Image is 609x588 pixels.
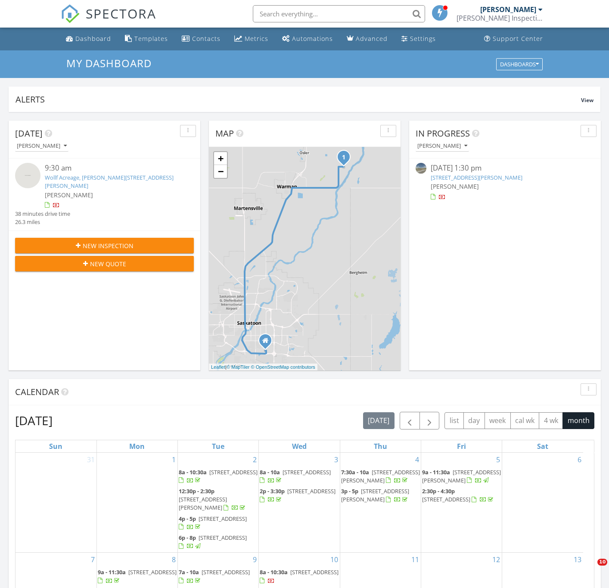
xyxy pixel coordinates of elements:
a: Go to September 2, 2025 [251,453,258,467]
span: [STREET_ADDRESS] [287,487,336,495]
span: [PERSON_NAME] [431,182,479,190]
span: [STREET_ADDRESS][PERSON_NAME] [422,468,501,484]
a: Support Center [481,31,547,47]
div: Dashboard [75,34,111,43]
button: New Inspection [15,238,194,253]
button: Previous month [400,412,420,429]
a: Advanced [343,31,391,47]
span: 8a - 10:30a [260,568,288,576]
a: 2:30p - 4:30p [STREET_ADDRESS] [422,486,501,505]
a: © OpenStreetMap contributors [251,364,315,370]
a: 6p - 8p [STREET_ADDRESS] [179,534,247,550]
a: Automations (Basic) [279,31,336,47]
a: Monday [127,440,146,452]
a: 3p - 5p [STREET_ADDRESS][PERSON_NAME] [341,487,409,503]
a: Go to September 11, 2025 [410,553,421,566]
td: Go to September 1, 2025 [96,453,177,553]
a: 9a - 11:30a [STREET_ADDRESS] [98,567,177,586]
div: 9:30 am [45,163,179,174]
i: 1 [342,155,345,161]
span: In Progress [416,128,470,139]
button: Next month [419,412,440,429]
span: 7a - 10a [179,568,199,576]
span: SPECTORA [86,4,156,22]
a: 9a - 11:30a [STREET_ADDRESS][PERSON_NAME] [422,467,501,486]
button: day [463,412,485,429]
div: Dashboards [500,61,539,67]
a: 9:30 am Wollf Acreage, [PERSON_NAME][STREET_ADDRESS][PERSON_NAME] [PERSON_NAME] 38 minutes drive ... [15,163,194,226]
a: 8a - 10:30a [STREET_ADDRESS] [179,468,258,484]
a: 12:30p - 2:30p [STREET_ADDRESS][PERSON_NAME] [179,487,247,511]
a: Wednesday [290,440,308,452]
div: Templates [134,34,168,43]
a: Saturday [535,440,550,452]
button: list [444,412,464,429]
div: [DATE] 1:30 pm [431,163,580,174]
td: Go to September 2, 2025 [178,453,259,553]
div: Wollf Acreage, Corman Park Rm 344, SK S0K3A0 [344,157,349,162]
a: 9a - 11:30a [STREET_ADDRESS][PERSON_NAME] [422,468,501,484]
a: 9a - 11:30a [STREET_ADDRESS] [98,568,177,584]
a: © MapTiler [227,364,250,370]
a: SPECTORA [61,12,156,30]
h2: [DATE] [15,412,53,429]
button: Dashboards [496,58,543,70]
a: Go to September 9, 2025 [251,553,258,566]
div: Contacts [192,34,221,43]
span: 8a - 10a [260,468,280,476]
span: [STREET_ADDRESS] [199,515,247,523]
a: [STREET_ADDRESS][PERSON_NAME] [431,174,522,181]
span: [STREET_ADDRESS] [199,534,247,541]
td: Go to August 31, 2025 [16,453,96,553]
span: [STREET_ADDRESS] [128,568,177,576]
a: [DATE] 1:30 pm [STREET_ADDRESS][PERSON_NAME] [PERSON_NAME] [416,163,594,201]
span: [STREET_ADDRESS][PERSON_NAME] [341,468,420,484]
a: 8a - 10a [STREET_ADDRESS] [260,468,331,484]
span: 12:30p - 2:30p [179,487,214,495]
iframe: Intercom live chat [580,559,600,579]
button: cal wk [510,412,540,429]
a: Go to September 8, 2025 [170,553,177,566]
a: Go to September 13, 2025 [572,553,583,566]
div: Alerts [16,93,581,105]
a: Go to September 5, 2025 [494,453,502,467]
span: 6p - 8p [179,534,196,541]
div: [PERSON_NAME] [17,143,67,149]
a: 3p - 5p [STREET_ADDRESS][PERSON_NAME] [341,486,420,505]
a: Zoom in [214,152,227,165]
a: Sunday [47,440,64,452]
div: 1911 Wilson Cresent, Saskatoon SK S7J2N8 [265,340,270,345]
button: New Quote [15,256,194,271]
span: [DATE] [15,128,43,139]
a: 8a - 10:30a [STREET_ADDRESS] [179,467,258,486]
a: 4p - 5p [STREET_ADDRESS] [179,515,247,531]
a: Metrics [231,31,272,47]
a: 7:30a - 10a [STREET_ADDRESS][PERSON_NAME] [341,468,420,484]
a: Tuesday [210,440,226,452]
a: 12:30p - 2:30p [STREET_ADDRESS][PERSON_NAME] [179,486,258,513]
a: 8a - 10a [STREET_ADDRESS] [260,467,339,486]
span: [STREET_ADDRESS][PERSON_NAME] [341,487,409,503]
span: 9a - 11:30a [422,468,450,476]
img: The Best Home Inspection Software - Spectora [61,4,80,23]
div: Support Center [493,34,543,43]
a: 2:30p - 4:30p [STREET_ADDRESS] [422,487,495,503]
div: [PERSON_NAME] [480,5,536,14]
span: [STREET_ADDRESS] [290,568,339,576]
span: Map [215,128,234,139]
a: Zoom out [214,165,227,178]
div: | [209,364,317,371]
div: Advanced [356,34,388,43]
td: Go to September 5, 2025 [421,453,502,553]
button: month [562,412,594,429]
a: Go to September 10, 2025 [329,553,340,566]
button: week [485,412,511,429]
a: Go to September 6, 2025 [576,453,583,467]
button: [PERSON_NAME] [416,140,469,152]
a: 7a - 10a [STREET_ADDRESS] [179,567,258,586]
span: 2p - 3:30p [260,487,285,495]
a: Go to September 12, 2025 [491,553,502,566]
span: 4p - 5p [179,515,196,523]
a: Thursday [372,440,389,452]
div: Metrics [245,34,268,43]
